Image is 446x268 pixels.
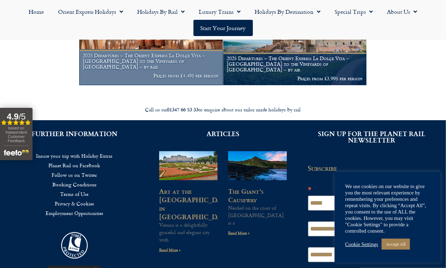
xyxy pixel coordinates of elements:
a: Art at the [GEOGRAPHIC_DATA] in [GEOGRAPHIC_DATA] [159,187,233,222]
a: Privacy & Cookies [11,199,138,209]
p: Prices from £3,995 per person [227,76,363,82]
p: Nestled on the coast of [GEOGRAPHIC_DATA] is a [228,204,286,227]
h2: Subscribe [308,165,418,173]
a: Start your Journey [193,20,253,36]
a: Insure your trip with Holiday Extras [11,151,138,161]
a: Luxury Trains [192,4,248,20]
a: Cookie Settings [345,241,378,247]
div: Call us on to enquire about our tailor made holidays by rail [25,107,421,113]
div: We use cookies on our website to give you the most relevant experience by remembering your prefer... [345,183,430,234]
a: Read more about The Giant’s Causeway [228,230,250,237]
h1: 2025 Departures – The Orient Express La Dolce Vita – [GEOGRAPHIC_DATA] to the Vineyards of [GEOGR... [83,53,219,69]
p: Prices from £4,495 per person [83,73,219,78]
a: The Giant’s Causeway [228,187,263,205]
h2: ARTICLES [159,131,286,137]
a: Booking Conditions [11,180,138,190]
nav: Menu [4,4,442,36]
h1: 2025 Departures – The Orient Express La Dolce Vita – [GEOGRAPHIC_DATA] to the Vineyards of [GEOGR... [227,56,363,72]
a: Accept All [382,239,410,250]
nav: Menu [11,151,138,218]
div: indicates required [308,178,413,185]
a: Home [22,4,51,20]
a: Planet Rail on Facebook [11,161,138,170]
a: Special Trips [328,4,380,20]
strong: 01347 66 53 33 [167,106,199,113]
img: atol_logo-1 [61,232,88,259]
a: Holidays by Destination [248,4,328,20]
h2: SIGN UP FOR THE PLANET RAIL NEWSLETTER [308,131,435,144]
a: Employment Opportunities [11,209,138,218]
p: Vienna is a delightfully graceful and elegant city with [159,221,218,244]
a: Holidays by Rail [131,4,192,20]
a: Terms of Use [11,190,138,199]
a: About Us [380,4,424,20]
a: Read more about Art at the Belvedere Palace in Vienna [159,247,181,254]
h2: FURTHER INFORMATION [11,131,138,137]
a: Follow us on Twitter [11,170,138,180]
a: Orient Express Holidays [51,4,131,20]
